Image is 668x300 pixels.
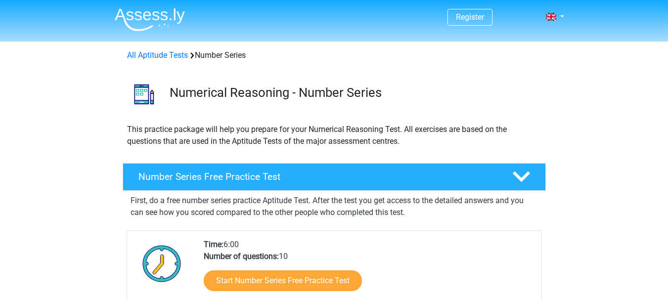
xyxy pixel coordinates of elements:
[127,50,188,60] a: All Aptitude Tests
[204,240,223,249] b: Time:
[123,73,165,115] img: number series
[115,8,185,31] img: Assessly
[127,124,541,147] p: This practice package will help you prepare for your Numerical Reasoning Test. All exercises are ...
[204,252,279,261] b: Number of questions:
[456,12,484,22] a: Register
[170,85,538,100] h3: Numerical Reasoning - Number Series
[137,239,187,288] img: Clock
[138,171,496,182] h4: Number Series Free Practice Test
[204,270,362,291] a: Start Number Series Free Practice Test
[131,195,538,218] p: First, do a free number series practice Aptitude Test. After the test you get access to the detai...
[123,49,545,61] div: Number Series
[119,163,550,191] a: Number Series Free Practice Test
